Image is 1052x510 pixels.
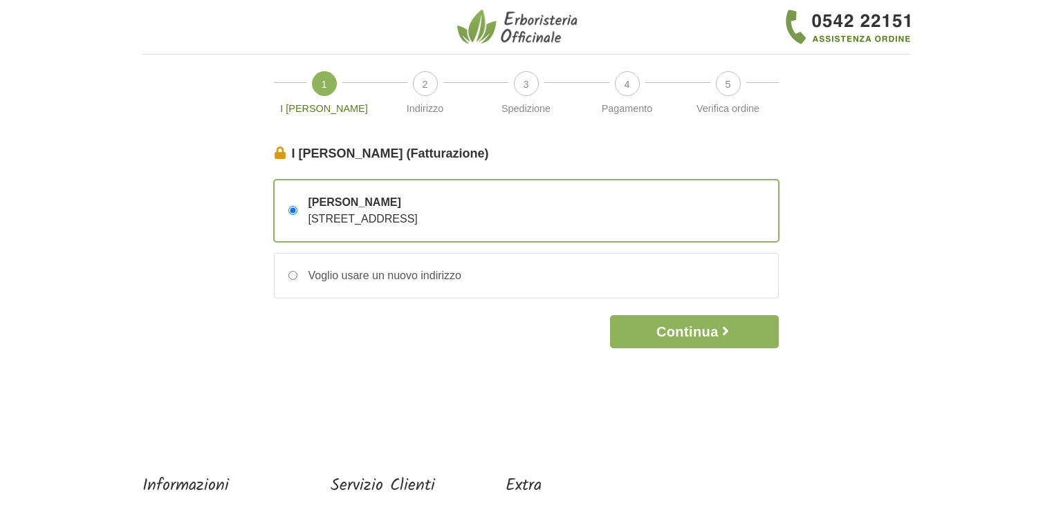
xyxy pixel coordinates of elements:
[506,476,597,496] h5: Extra
[610,315,778,348] button: Continua
[142,476,260,496] h5: Informazioni
[297,267,461,284] div: Voglio usare un nuovo indirizzo
[288,206,297,215] input: [PERSON_NAME] [STREET_ADDRESS]
[308,213,418,225] span: [STREET_ADDRESS]
[288,271,297,280] input: Voglio usare un nuovo indirizzo
[279,102,369,117] p: I [PERSON_NAME]
[331,476,435,496] h5: Servizio Clienti
[312,71,337,96] span: 1
[308,194,418,211] span: [PERSON_NAME]
[274,144,779,163] legend: I [PERSON_NAME] (Fatturazione)
[457,8,582,46] img: Erboristeria Officinale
